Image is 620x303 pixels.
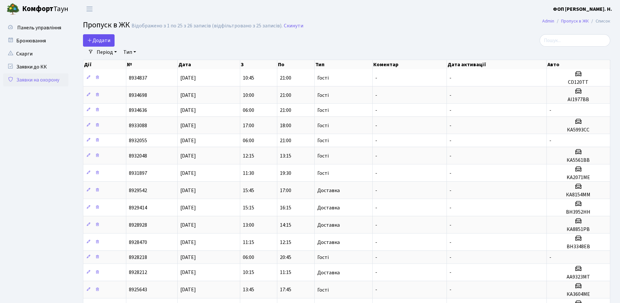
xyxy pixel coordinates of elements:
[375,204,377,211] span: -
[317,205,340,210] span: Доставка
[126,60,178,69] th: №
[129,204,147,211] span: 8929414
[3,73,68,86] a: Заявки на охорону
[532,14,620,28] nav: breadcrumb
[284,23,303,29] a: Скинути
[129,92,147,99] span: 8934698
[280,187,291,194] span: 17:00
[121,47,139,58] a: Тип
[178,60,240,69] th: Дата
[94,47,119,58] a: Період
[317,93,329,98] span: Гості
[129,239,147,246] span: 8928470
[277,60,314,69] th: По
[317,138,329,143] span: Гості
[449,286,451,294] span: -
[549,127,607,133] h5: КА5993СС
[280,221,291,229] span: 14:15
[549,226,607,233] h5: КА8851РВ
[375,269,377,276] span: -
[317,255,329,260] span: Гості
[375,107,377,114] span: -
[280,152,291,159] span: 13:15
[243,122,254,129] span: 17:00
[180,137,196,144] span: [DATE]
[22,4,68,15] span: Таун
[129,286,147,294] span: 8925643
[549,244,607,250] h5: ВН3348ЕВ
[589,18,610,25] li: Список
[549,274,607,280] h5: АА9323МТ
[375,122,377,129] span: -
[243,239,254,246] span: 11:15
[449,239,451,246] span: -
[180,122,196,129] span: [DATE]
[3,34,68,47] a: Бронювання
[180,152,196,159] span: [DATE]
[373,60,447,69] th: Коментар
[243,170,254,177] span: 11:30
[317,222,340,228] span: Доставка
[240,60,277,69] th: З
[129,137,147,144] span: 8932055
[83,60,126,69] th: Дії
[553,6,612,13] b: ФОП [PERSON_NAME]. Н.
[549,254,551,261] span: -
[449,74,451,82] span: -
[83,19,130,31] span: Пропуск в ЖК
[375,187,377,194] span: -
[317,270,340,275] span: Доставка
[129,170,147,177] span: 8931897
[180,107,196,114] span: [DATE]
[180,269,196,276] span: [DATE]
[180,204,196,211] span: [DATE]
[180,286,196,294] span: [DATE]
[449,152,451,159] span: -
[315,60,373,69] th: Тип
[22,4,53,14] b: Комфорт
[129,107,147,114] span: 8934636
[81,4,98,14] button: Переключити навігацію
[549,157,607,163] h5: КА5561ВВ
[280,107,291,114] span: 21:00
[549,174,607,181] h5: KA2071ME
[317,153,329,159] span: Гості
[243,137,254,144] span: 06:00
[243,107,254,114] span: 06:00
[375,254,377,261] span: -
[447,60,547,69] th: Дата активації
[180,239,196,246] span: [DATE]
[3,47,68,60] a: Скарги
[317,287,329,293] span: Гості
[131,23,282,29] div: Відображено з 1 по 25 з 26 записів (відфільтровано з 25 записів).
[243,204,254,211] span: 15:15
[449,221,451,229] span: -
[317,123,329,128] span: Гості
[280,239,291,246] span: 12:15
[243,269,254,276] span: 10:15
[83,34,115,47] a: Додати
[561,18,589,24] a: Пропуск в ЖК
[7,3,20,16] img: logo.png
[129,254,147,261] span: 8928218
[375,286,377,294] span: -
[375,170,377,177] span: -
[449,122,451,129] span: -
[180,187,196,194] span: [DATE]
[317,108,329,113] span: Гості
[180,74,196,82] span: [DATE]
[243,92,254,99] span: 10:00
[280,137,291,144] span: 21:00
[129,152,147,159] span: 8932048
[180,92,196,99] span: [DATE]
[449,269,451,276] span: -
[449,170,451,177] span: -
[549,97,607,103] h5: АІ1977ВВ
[180,254,196,261] span: [DATE]
[129,74,147,82] span: 8934837
[375,221,377,229] span: -
[449,107,451,114] span: -
[542,18,554,24] a: Admin
[317,75,329,81] span: Гості
[243,187,254,194] span: 15:45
